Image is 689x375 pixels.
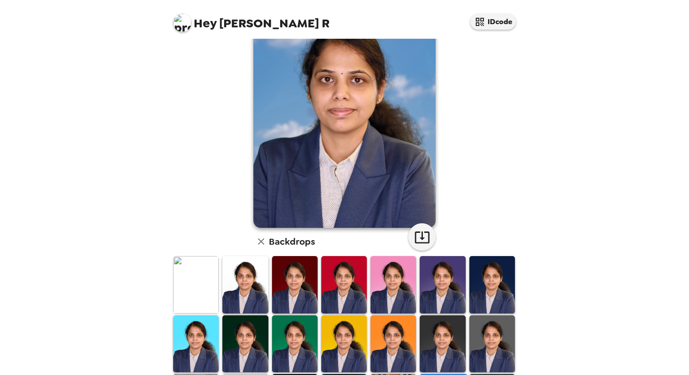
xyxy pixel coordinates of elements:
[173,14,191,32] img: profile pic
[269,234,315,249] h6: Backdrops
[173,9,329,30] span: [PERSON_NAME] R
[194,15,216,31] span: Hey
[173,256,219,313] img: Original
[470,14,516,30] button: IDcode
